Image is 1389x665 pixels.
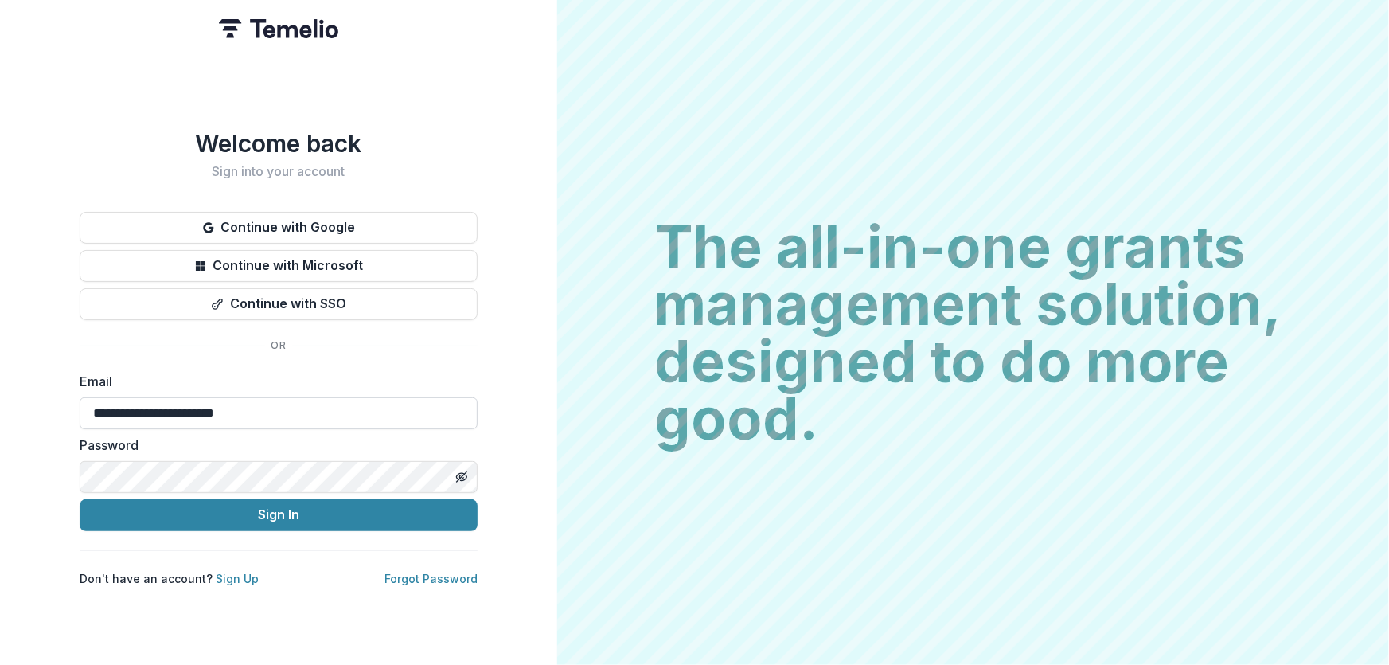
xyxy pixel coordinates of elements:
[219,19,338,38] img: Temelio
[80,499,478,531] button: Sign In
[80,288,478,320] button: Continue with SSO
[449,464,474,490] button: Toggle password visibility
[80,570,259,587] p: Don't have an account?
[80,129,478,158] h1: Welcome back
[80,436,468,455] label: Password
[80,212,478,244] button: Continue with Google
[80,372,468,391] label: Email
[384,572,478,585] a: Forgot Password
[80,250,478,282] button: Continue with Microsoft
[80,164,478,179] h2: Sign into your account
[216,572,259,585] a: Sign Up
